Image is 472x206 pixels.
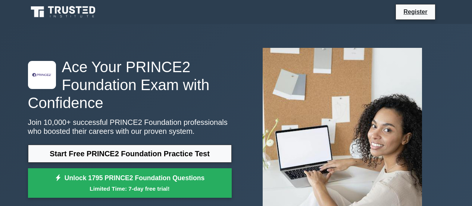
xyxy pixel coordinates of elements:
small: Limited Time: 7-day free trial! [37,184,222,193]
p: Join 10,000+ successful PRINCE2 Foundation professionals who boosted their careers with our prove... [28,118,232,136]
h1: Ace Your PRINCE2 Foundation Exam with Confidence [28,58,232,112]
a: Start Free PRINCE2 Foundation Practice Test [28,145,232,163]
a: Register [399,7,432,16]
a: Unlock 1795 PRINCE2 Foundation QuestionsLimited Time: 7-day free trial! [28,168,232,198]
